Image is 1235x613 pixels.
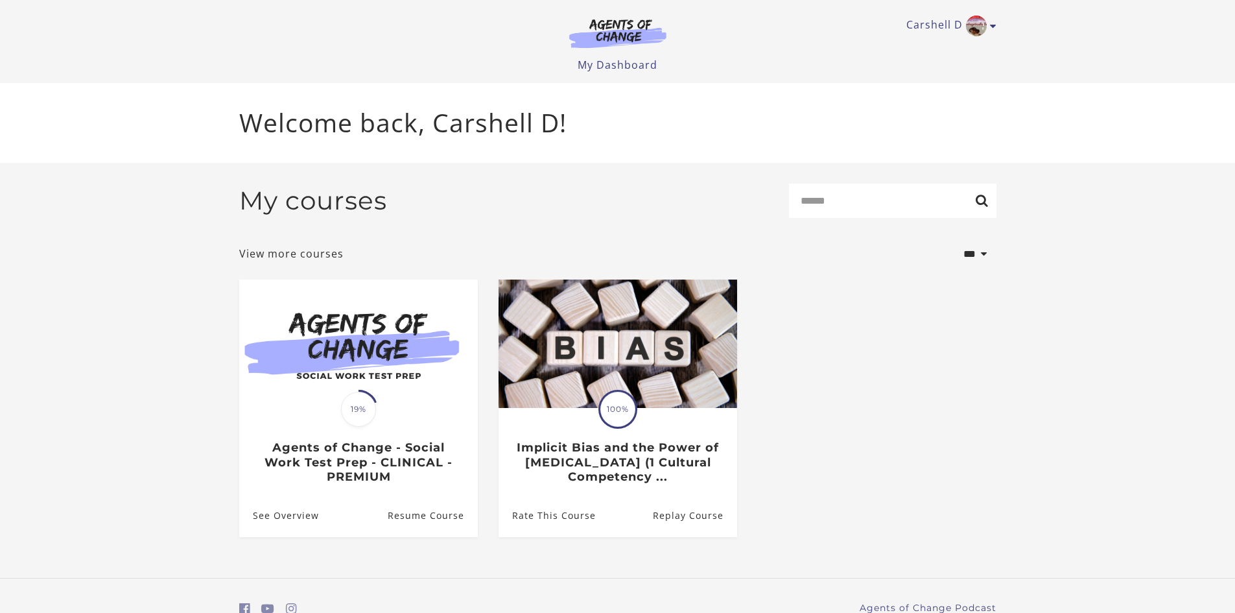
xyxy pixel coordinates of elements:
[906,16,990,36] a: Toggle menu
[512,440,723,485] h3: Implicit Bias and the Power of [MEDICAL_DATA] (1 Cultural Competency ...
[387,494,477,536] a: Agents of Change - Social Work Test Prep - CLINICAL - PREMIUM: Resume Course
[578,58,657,72] a: My Dashboard
[239,104,996,142] p: Welcome back, Carshell D!
[253,440,464,485] h3: Agents of Change - Social Work Test Prep - CLINICAL - PREMIUM
[239,494,319,536] a: Agents of Change - Social Work Test Prep - CLINICAL - PREMIUM: See Overview
[556,18,680,48] img: Agents of Change Logo
[239,246,344,261] a: View more courses
[499,494,596,536] a: Implicit Bias and the Power of Peer Support (1 Cultural Competency ...: Rate This Course
[239,186,387,216] h2: My courses
[600,392,635,427] span: 100%
[341,392,376,427] span: 19%
[652,494,736,536] a: Implicit Bias and the Power of Peer Support (1 Cultural Competency ...: Resume Course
